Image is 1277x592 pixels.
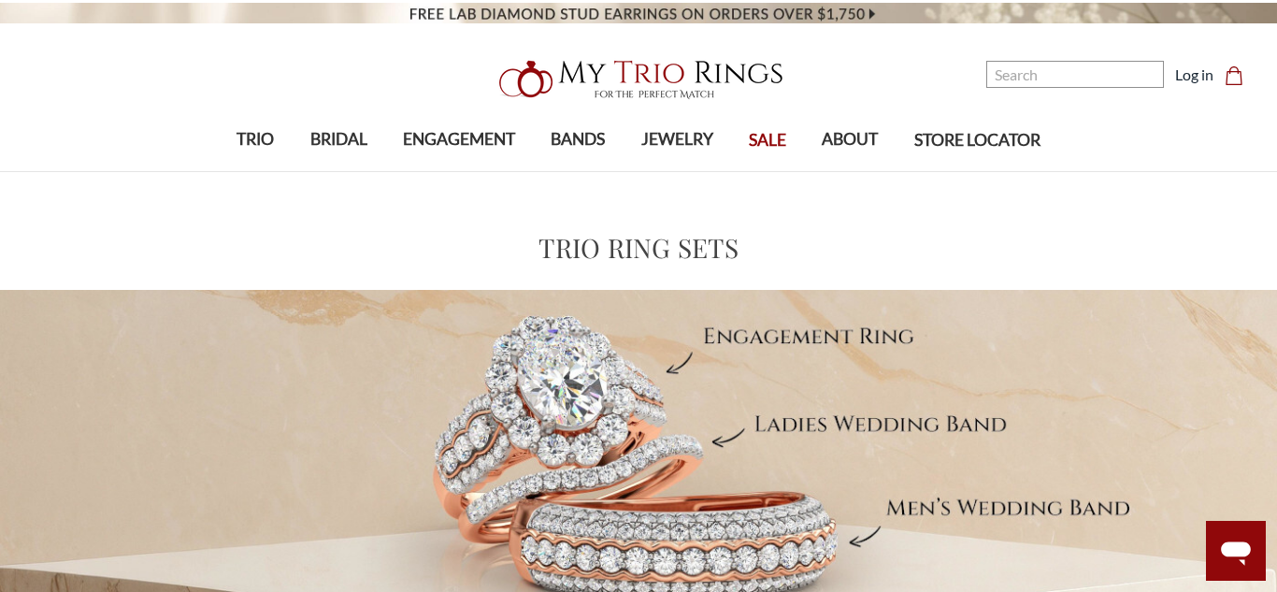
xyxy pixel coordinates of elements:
[489,50,788,109] img: My Trio Rings
[370,50,907,109] a: My Trio Rings
[219,109,292,170] a: TRIO
[538,228,739,267] h1: Trio Ring Sets
[624,109,731,170] a: JEWELRY
[292,109,384,170] a: BRIDAL
[450,170,468,172] button: submenu toggle
[1225,66,1243,85] svg: cart.cart_preview
[897,110,1058,171] a: STORE LOCATOR
[385,109,533,170] a: ENGAGEMENT
[731,110,804,171] a: SALE
[822,127,878,152] span: ABOUT
[237,127,274,152] span: TRIO
[986,61,1164,88] input: Search
[749,128,786,152] span: SALE
[641,127,713,152] span: JEWELRY
[329,170,348,172] button: submenu toggle
[310,127,367,152] span: BRIDAL
[667,170,686,172] button: submenu toggle
[551,127,605,152] span: BANDS
[403,127,515,152] span: ENGAGEMENT
[914,128,1040,152] span: STORE LOCATOR
[840,170,859,172] button: submenu toggle
[568,170,587,172] button: submenu toggle
[1175,64,1213,86] a: Log in
[1225,64,1255,86] a: Cart with 0 items
[246,170,265,172] button: submenu toggle
[804,109,896,170] a: ABOUT
[533,109,623,170] a: BANDS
